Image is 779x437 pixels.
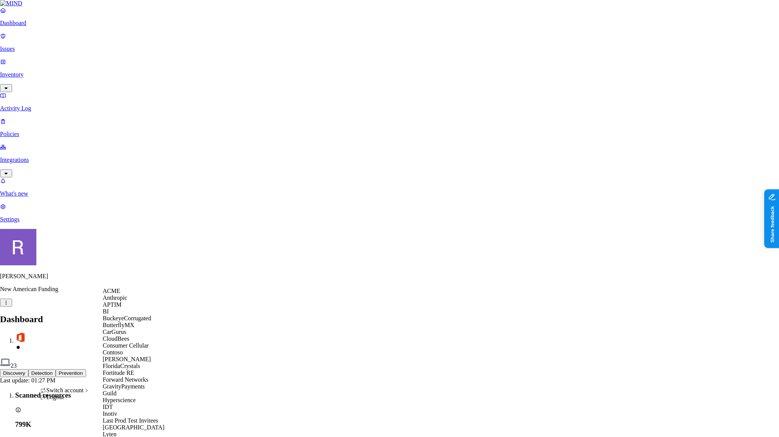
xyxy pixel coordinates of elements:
span: ACME [103,288,120,294]
span: CarGurus [103,329,126,335]
span: GravityPayments [103,383,145,390]
span: Forward Networks [103,376,148,383]
span: BI [103,308,109,315]
span: Consumer Cellular [103,342,149,349]
span: CloudBees [103,335,129,342]
span: Inotiv [103,410,117,417]
span: Hyperscience [103,397,136,403]
span: [GEOGRAPHIC_DATA] [103,424,164,431]
span: Guild [103,390,116,396]
span: ButterflyMX [103,322,135,328]
span: Switch account [46,387,83,393]
span: IDT [103,404,113,410]
span: Anthropic [103,294,127,301]
span: FloridaCrystals [103,363,140,369]
span: APTIM [103,301,122,308]
span: Contoso [103,349,123,356]
div: Logout [40,394,90,401]
span: [PERSON_NAME] [103,356,151,362]
span: Last Prod Test Invitees [103,417,158,424]
span: Fortitude RE [103,370,134,376]
span: BuckeyeCorrugated [103,315,151,321]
